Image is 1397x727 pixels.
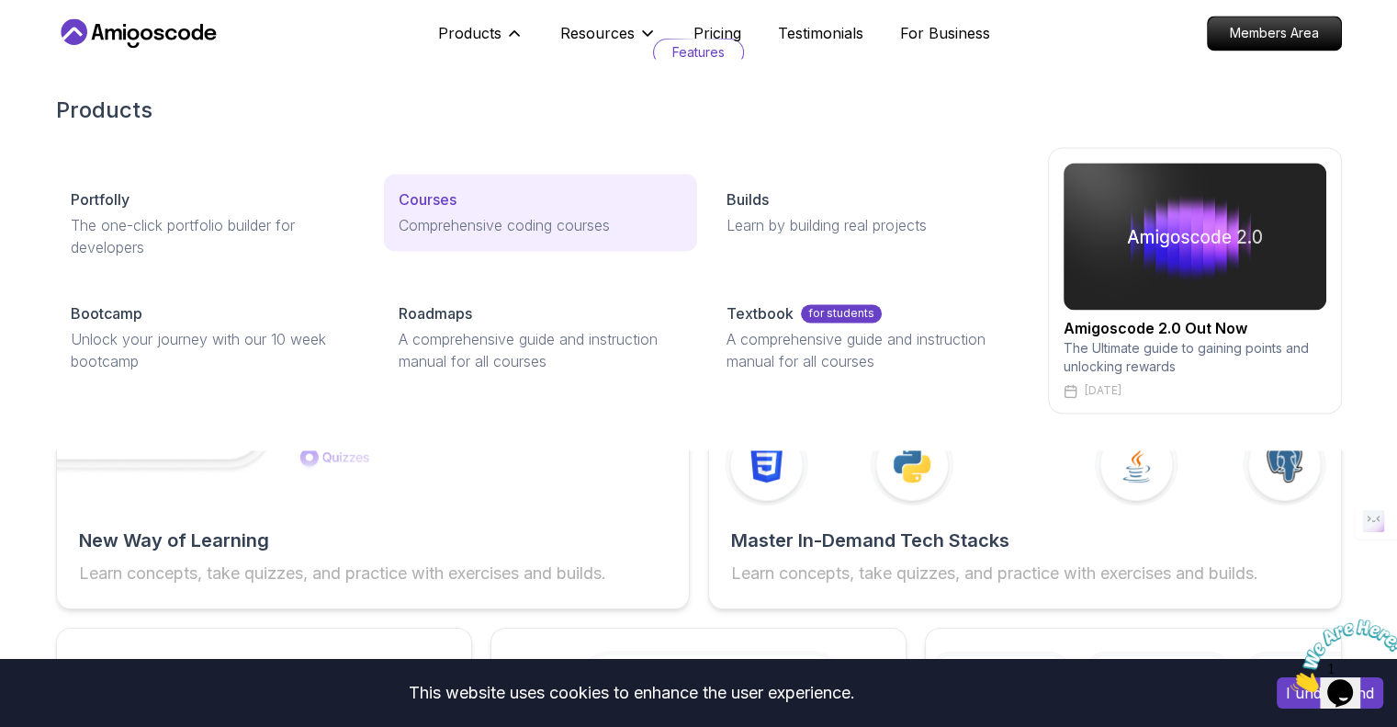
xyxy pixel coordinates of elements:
a: BuildsLearn by building real projects [712,174,1025,251]
a: PortfollyThe one-click portfolio builder for developers [56,174,369,273]
button: Resources [560,22,657,59]
p: The one-click portfolio builder for developers [71,214,355,258]
div: This website uses cookies to enhance the user experience. [14,673,1249,713]
h2: Master In-Demand Tech Stacks [731,528,1319,553]
p: Products [438,22,501,44]
a: For Business [900,22,990,44]
a: Pricing [693,22,741,44]
a: Testimonials [778,22,863,44]
p: Learn by building real projects [727,214,1010,236]
a: Textbookfor studentsA comprehensive guide and instruction manual for all courses [712,288,1025,387]
p: Members Area [1208,17,1341,50]
img: Chat attention grabber [7,7,121,80]
p: Builds [727,188,769,210]
p: Textbook [727,302,794,324]
p: for students [801,304,882,323]
p: Portfolly [71,188,130,210]
p: Learn concepts, take quizzes, and practice with exercises and builds. [731,561,1319,586]
button: Products [438,22,524,59]
p: [DATE] [1085,383,1121,398]
p: Comprehensive coding courses [399,214,682,236]
a: amigoscode 2.0Amigoscode 2.0 Out NowThe Ultimate guide to gaining points and unlocking rewards[DATE] [1048,147,1342,414]
h2: New Way of Learning [79,528,667,553]
p: Learn concepts, take quizzes, and practice with exercises and builds. [79,561,667,586]
a: RoadmapsA comprehensive guide and instruction manual for all courses [384,288,697,387]
img: amigoscode 2.0 [1064,163,1326,310]
p: Roadmaps [399,302,472,324]
p: A comprehensive guide and instruction manual for all courses [727,328,1010,372]
p: A comprehensive guide and instruction manual for all courses [399,328,682,372]
h2: Products [56,96,1342,125]
p: Unlock your journey with our 10 week bootcamp [71,328,355,372]
h2: Amigoscode 2.0 Out Now [1064,317,1326,339]
p: Courses [399,188,456,210]
p: Bootcamp [71,302,142,324]
p: Resources [560,22,635,44]
button: Accept cookies [1277,677,1383,709]
span: 1 [7,7,15,23]
iframe: chat widget [1283,612,1397,699]
a: BootcampUnlock your journey with our 10 week bootcamp [56,288,369,387]
a: CoursesComprehensive coding courses [384,174,697,251]
p: The Ultimate guide to gaining points and unlocking rewards [1064,339,1326,376]
a: Members Area [1207,16,1342,51]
